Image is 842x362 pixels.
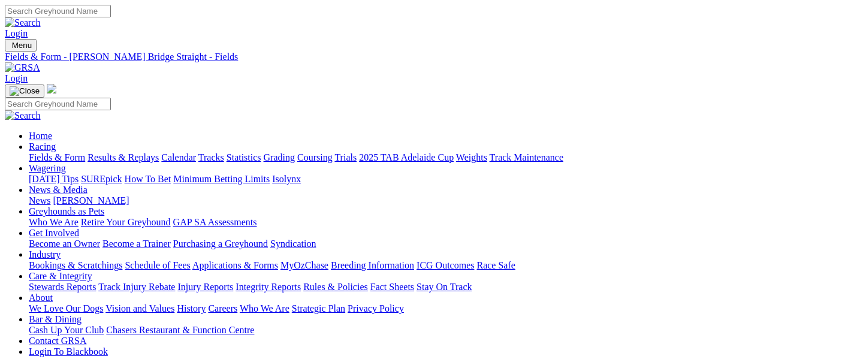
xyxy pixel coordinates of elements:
a: Vision and Values [105,303,174,313]
a: Race Safe [476,260,515,270]
img: GRSA [5,62,40,73]
a: History [177,303,206,313]
a: About [29,292,53,303]
a: Who We Are [240,303,289,313]
a: 2025 TAB Adelaide Cup [359,152,454,162]
a: SUREpick [81,174,122,184]
a: [DATE] Tips [29,174,79,184]
a: Care & Integrity [29,271,92,281]
a: Login To Blackbook [29,346,108,357]
img: logo-grsa-white.png [47,84,56,93]
a: Track Maintenance [490,152,563,162]
a: Fields & Form [29,152,85,162]
a: ICG Outcomes [417,260,474,270]
a: Stay On Track [417,282,472,292]
a: Results & Replays [87,152,159,162]
a: MyOzChase [280,260,328,270]
a: Bookings & Scratchings [29,260,122,270]
a: Fields & Form - [PERSON_NAME] Bridge Straight - Fields [5,52,837,62]
a: Coursing [297,152,333,162]
img: Search [5,110,41,121]
div: News & Media [29,195,837,206]
a: Login [5,28,28,38]
a: Weights [456,152,487,162]
a: News & Media [29,185,87,195]
a: Integrity Reports [236,282,301,292]
a: Injury Reports [177,282,233,292]
input: Search [5,5,111,17]
a: Strategic Plan [292,303,345,313]
div: Get Involved [29,239,837,249]
a: Industry [29,249,61,260]
a: Home [29,131,52,141]
a: Purchasing a Greyhound [173,239,268,249]
a: Racing [29,141,56,152]
a: Isolynx [272,174,301,184]
span: Menu [12,41,32,50]
a: Statistics [227,152,261,162]
div: Racing [29,152,837,163]
button: Toggle navigation [5,39,37,52]
img: Close [10,86,40,96]
a: Trials [334,152,357,162]
a: Bar & Dining [29,314,82,324]
a: GAP SA Assessments [173,217,257,227]
a: Minimum Betting Limits [173,174,270,184]
a: Rules & Policies [303,282,368,292]
a: Tracks [198,152,224,162]
a: Privacy Policy [348,303,404,313]
a: Who We Are [29,217,79,227]
button: Toggle navigation [5,85,44,98]
a: Get Involved [29,228,79,238]
a: Greyhounds as Pets [29,206,104,216]
a: Schedule of Fees [125,260,190,270]
a: Grading [264,152,295,162]
div: Wagering [29,174,837,185]
a: Applications & Forms [192,260,278,270]
a: Stewards Reports [29,282,96,292]
div: About [29,303,837,314]
div: Greyhounds as Pets [29,217,837,228]
a: Syndication [270,239,316,249]
div: Care & Integrity [29,282,837,292]
a: Track Injury Rebate [98,282,175,292]
input: Search [5,98,111,110]
a: Cash Up Your Club [29,325,104,335]
a: Breeding Information [331,260,414,270]
a: Become an Owner [29,239,100,249]
div: Industry [29,260,837,271]
a: Become a Trainer [102,239,171,249]
img: Search [5,17,41,28]
a: Wagering [29,163,66,173]
a: Contact GRSA [29,336,86,346]
a: How To Bet [125,174,171,184]
div: Bar & Dining [29,325,837,336]
a: Login [5,73,28,83]
a: Calendar [161,152,196,162]
a: We Love Our Dogs [29,303,103,313]
a: [PERSON_NAME] [53,195,129,206]
a: Chasers Restaurant & Function Centre [106,325,254,335]
a: Retire Your Greyhound [81,217,171,227]
a: News [29,195,50,206]
a: Fact Sheets [370,282,414,292]
a: Careers [208,303,237,313]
